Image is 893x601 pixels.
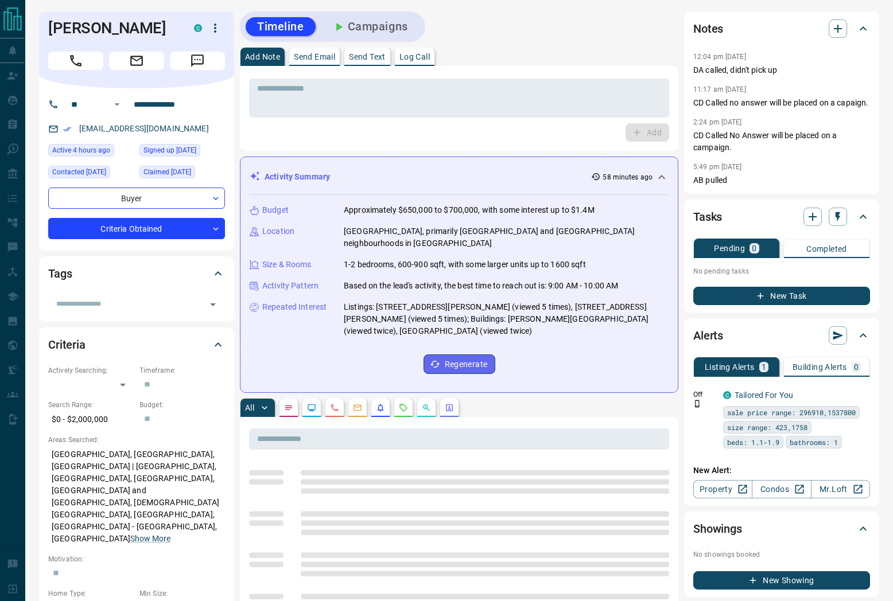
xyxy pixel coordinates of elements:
p: Timeframe: [139,365,225,376]
p: New Alert: [693,465,870,477]
svg: Push Notification Only [693,400,701,408]
p: Actively Searching: [48,365,134,376]
svg: Email Verified [63,125,71,133]
p: 1 [762,363,766,371]
p: 12:04 pm [DATE] [693,53,746,61]
p: Motivation: [48,554,225,564]
p: Size & Rooms [262,259,312,271]
p: 58 minutes ago [603,172,653,182]
p: DA called, didn't pick up [693,64,870,76]
p: [GEOGRAPHIC_DATA], [GEOGRAPHIC_DATA], [GEOGRAPHIC_DATA] | [GEOGRAPHIC_DATA], [GEOGRAPHIC_DATA], [... [48,445,225,548]
div: Criteria Obtained [48,218,225,239]
p: Activity Summary [265,171,330,183]
p: CD Called No Answer will be placed on a campaign. [693,130,870,154]
div: Alerts [693,322,870,349]
span: beds: 1.1-1.9 [727,436,779,448]
p: No showings booked [693,549,870,560]
a: Tailored For You [735,391,793,400]
button: Regenerate [424,354,495,374]
span: Claimed [DATE] [143,166,191,178]
p: Pending [714,244,745,252]
p: 11:17 am [DATE] [693,85,746,93]
button: Show More [130,533,170,545]
p: Listings: [STREET_ADDRESS][PERSON_NAME] (viewed 5 times), [STREET_ADDRESS][PERSON_NAME] (viewed 5... [344,301,669,337]
button: Timeline [246,17,316,36]
span: Message [170,52,225,70]
div: Notes [693,15,870,42]
svg: Lead Browsing Activity [307,403,316,412]
p: $0 - $2,000,000 [48,410,134,429]
span: Call [48,52,103,70]
div: Sun Jun 09 2024 [139,144,225,160]
a: Condos [752,480,811,498]
span: sale price range: 296910,1537800 [727,407,856,418]
p: Log Call [399,53,430,61]
button: New Task [693,287,870,305]
h2: Alerts [693,326,723,345]
p: No pending tasks [693,263,870,280]
p: Based on the lead's activity, the best time to reach out is: 9:00 AM - 10:00 AM [344,280,618,292]
p: Listing Alerts [705,363,755,371]
p: Min Size: [139,588,225,599]
button: Open [110,97,124,111]
p: Add Note [245,53,280,61]
h2: Criteria [48,335,86,354]
p: [GEOGRAPHIC_DATA], primarily [GEOGRAPHIC_DATA] and [GEOGRAPHIC_DATA] neighbourhoods in [GEOGRAPHI... [344,225,669,249]
h2: Tasks [693,208,722,226]
p: Off [693,389,716,400]
div: Tasks [693,203,870,231]
h1: [PERSON_NAME] [48,19,177,37]
div: Showings [693,515,870,543]
svg: Calls [330,403,339,412]
p: Budget: [139,400,225,410]
p: Home Type: [48,588,134,599]
p: Budget [262,204,289,216]
svg: Agent Actions [445,403,454,412]
p: Completed [806,245,847,253]
span: bathrooms: 1 [790,436,838,448]
button: Campaigns [320,17,420,36]
p: Repeated Interest [262,301,327,313]
svg: Requests [399,403,408,412]
svg: Listing Alerts [376,403,385,412]
p: CD Called no answer will be placed on a capaign. [693,97,870,109]
div: condos.ca [194,24,202,32]
span: Email [109,52,164,70]
p: 0 [854,363,859,371]
p: Location [262,225,294,237]
div: Activity Summary58 minutes ago [250,166,669,188]
p: 0 [752,244,756,252]
p: Areas Searched: [48,435,225,445]
span: Contacted [DATE] [52,166,106,178]
span: Signed up [DATE] [143,145,196,156]
div: Criteria [48,331,225,358]
p: 2:24 pm [DATE] [693,118,742,126]
a: Mr.Loft [811,480,870,498]
div: Tags [48,260,225,287]
p: Activity Pattern [262,280,319,292]
h2: Notes [693,19,723,38]
p: Approximately $650,000 to $700,000, with some interest up to $1.4M [344,204,595,216]
p: Building Alerts [793,363,847,371]
div: Buyer [48,188,225,209]
p: 5:49 pm [DATE] [693,163,742,171]
svg: Notes [284,403,293,412]
svg: Emails [353,403,362,412]
p: Search Range: [48,400,134,410]
span: Active 4 hours ago [52,145,110,156]
div: Tue Sep 16 2025 [48,144,134,160]
span: size range: 423,1758 [727,422,807,433]
p: Send Email [294,53,335,61]
button: Open [205,296,221,313]
button: New Showing [693,571,870,590]
div: Sun Oct 06 2024 [139,166,225,182]
a: Property [693,480,752,498]
a: [EMAIL_ADDRESS][DOMAIN_NAME] [79,124,209,133]
svg: Opportunities [422,403,431,412]
div: Thu Sep 11 2025 [48,166,134,182]
p: Send Text [349,53,386,61]
div: condos.ca [723,391,731,399]
p: AB pulled [693,174,870,186]
p: 1-2 bedrooms, 600-900 sqft, with some larger units up to 1600 sqft [344,259,586,271]
h2: Showings [693,520,742,538]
